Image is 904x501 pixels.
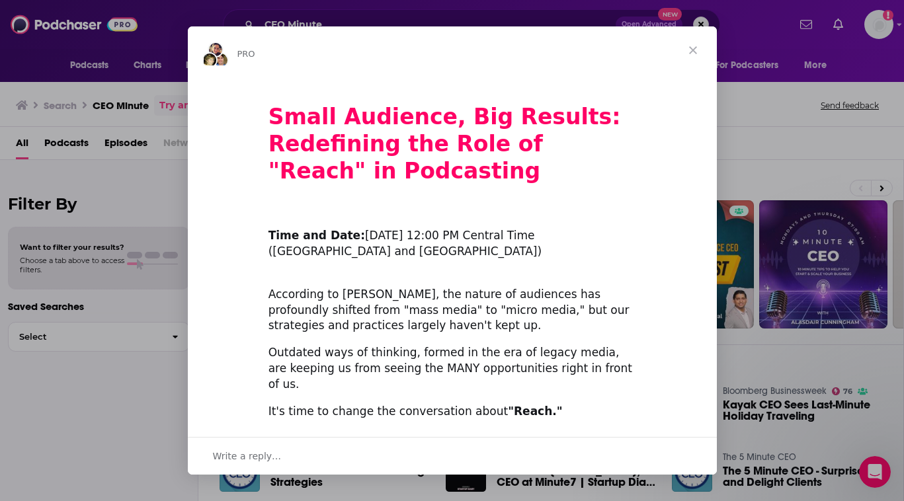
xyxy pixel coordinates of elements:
div: ​ [DATE] 12:00 PM Central Time ([GEOGRAPHIC_DATA] and [GEOGRAPHIC_DATA]) [268,213,636,260]
span: Close [669,26,717,74]
b: Time and Date: [268,229,365,242]
div: Open conversation and reply [188,437,717,475]
img: Barbara avatar [202,52,218,68]
div: It's time to change the conversation about [268,404,636,420]
span: Write a reply… [213,447,282,465]
div: Outdated ways of thinking, formed in the era of legacy media, are keeping us from seeing the MANY... [268,345,636,392]
img: Dave avatar [213,52,229,68]
b: "Reach." [508,405,562,418]
b: Small Audience, Big Results: Redefining the Role of "Reach" in Podcasting [268,104,621,184]
img: Sydney avatar [208,42,224,58]
div: According to [PERSON_NAME], the nature of audiences has profoundly shifted from "mass media" to "... [268,271,636,334]
span: PRO [237,49,255,59]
